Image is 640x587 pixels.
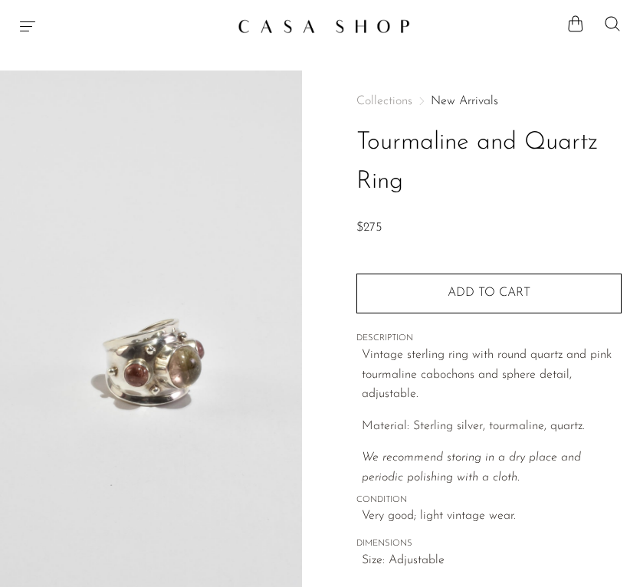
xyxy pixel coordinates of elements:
span: Add to cart [448,287,530,299]
p: Vintage sterling ring with round quartz and pink tourmaline cabochons and sphere detail, adjustable. [362,346,622,405]
button: Add to cart [356,274,622,313]
em: We recommend storing in a dry place and periodic polishing with a cloth. [362,451,581,484]
span: DESCRIPTION [356,332,622,346]
span: $275 [356,221,382,234]
span: Size: Adjustable [362,551,622,571]
p: Material: Sterling silver, tourmaline, quartz. [362,417,622,437]
span: Very good; light vintage wear. [362,507,622,526]
span: Collections [356,95,412,107]
span: DIMENSIONS [356,537,622,551]
button: Menu [18,17,37,35]
h1: Tourmaline and Quartz Ring [356,123,622,202]
span: CONDITION [356,494,622,507]
nav: Breadcrumbs [356,95,622,107]
a: New Arrivals [431,95,498,107]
